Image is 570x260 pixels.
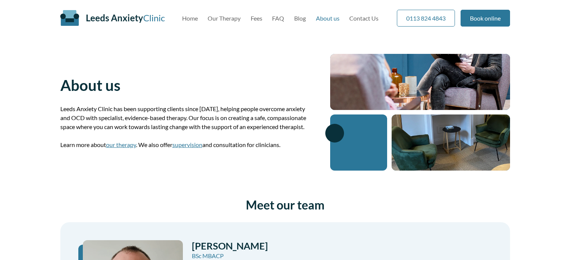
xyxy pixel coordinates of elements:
[294,15,306,22] a: Blog
[392,114,510,171] img: Therapy room
[106,141,136,148] a: our therapy
[316,15,340,22] a: About us
[182,15,198,22] a: Home
[461,10,510,27] a: Book online
[251,15,262,22] a: Fees
[86,12,143,23] span: Leeds Anxiety
[192,240,492,251] h2: [PERSON_NAME]
[86,12,165,23] a: Leeds AnxietyClinic
[60,140,312,149] p: Learn more about . We also offer and consultation for clinicians.
[397,10,455,27] a: 0113 824 4843
[60,198,510,212] h2: Meet our team
[349,15,379,22] a: Contact Us
[172,141,202,148] a: supervision
[60,104,312,131] p: Leeds Anxiety Clinic has been supporting clients since [DATE], helping people overcome anxiety an...
[330,54,510,110] img: Intake session
[272,15,284,22] a: FAQ
[208,15,241,22] a: Our Therapy
[60,76,312,94] h1: About us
